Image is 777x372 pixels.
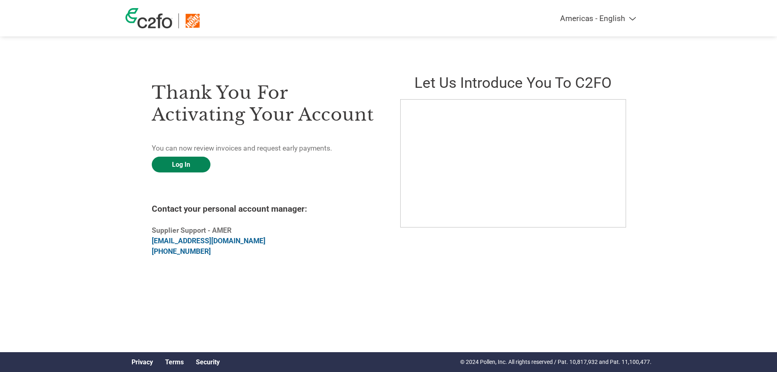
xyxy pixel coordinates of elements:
[196,358,220,366] a: Security
[400,74,625,91] h2: Let us introduce you to C2FO
[152,82,377,125] h3: Thank you for activating your account
[185,13,200,28] img: The Home Depot
[152,157,210,172] a: Log In
[152,204,377,214] h4: Contact your personal account manager:
[400,99,626,227] iframe: C2FO Introduction Video
[165,358,184,366] a: Terms
[132,358,153,366] a: Privacy
[152,247,211,255] a: [PHONE_NUMBER]
[152,226,231,234] b: Supplier Support - AMER
[460,358,652,366] p: © 2024 Pollen, Inc. All rights reserved / Pat. 10,817,932 and Pat. 11,100,477.
[152,143,377,153] p: You can now review invoices and request early payments.
[152,237,265,245] a: [EMAIL_ADDRESS][DOMAIN_NAME]
[125,8,172,28] img: c2fo logo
